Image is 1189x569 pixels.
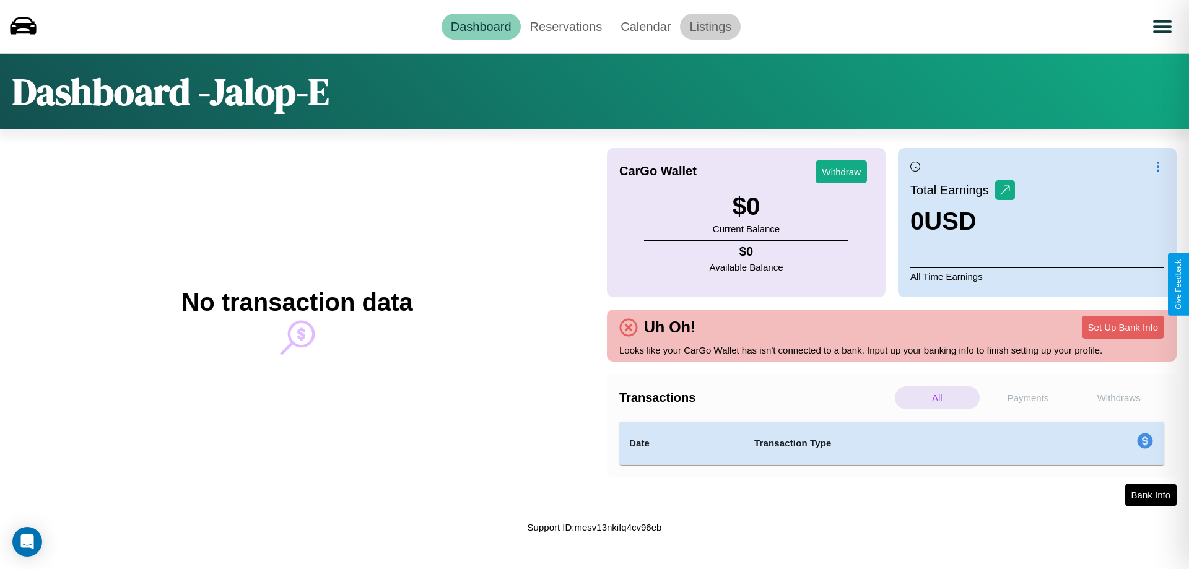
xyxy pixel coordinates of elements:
[1076,386,1161,409] p: Withdraws
[442,14,521,40] a: Dashboard
[754,436,1035,451] h4: Transaction Type
[619,164,697,178] h4: CarGo Wallet
[1145,9,1180,44] button: Open menu
[619,342,1164,358] p: Looks like your CarGo Wallet has isn't connected to a bank. Input up your banking info to finish ...
[629,436,734,451] h4: Date
[713,220,780,237] p: Current Balance
[528,519,662,536] p: Support ID: mesv13nkifq4cv96eb
[910,267,1164,285] p: All Time Earnings
[1082,316,1164,339] button: Set Up Bank Info
[713,193,780,220] h3: $ 0
[12,66,329,117] h1: Dashboard - Jalop-E
[816,160,867,183] button: Withdraw
[619,391,892,405] h4: Transactions
[619,422,1164,465] table: simple table
[680,14,741,40] a: Listings
[910,179,995,201] p: Total Earnings
[521,14,612,40] a: Reservations
[710,259,783,276] p: Available Balance
[986,386,1071,409] p: Payments
[1125,484,1177,506] button: Bank Info
[910,207,1015,235] h3: 0 USD
[181,289,412,316] h2: No transaction data
[710,245,783,259] h4: $ 0
[895,386,980,409] p: All
[1174,259,1183,310] div: Give Feedback
[12,527,42,557] div: Open Intercom Messenger
[611,14,680,40] a: Calendar
[638,318,702,336] h4: Uh Oh!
